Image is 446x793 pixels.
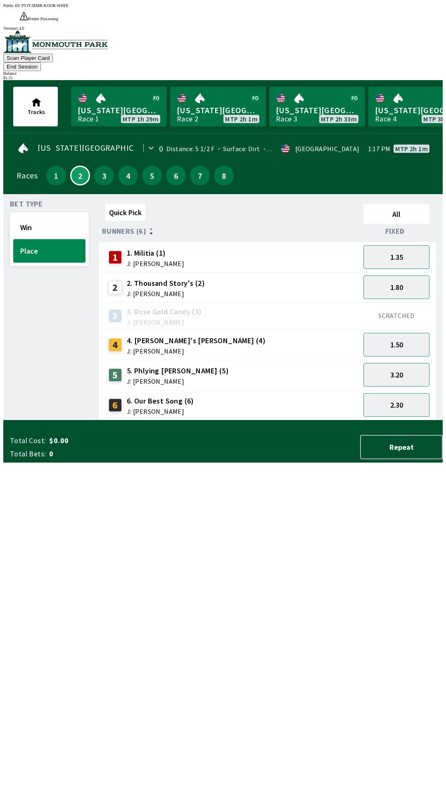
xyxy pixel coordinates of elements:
span: 3.20 [390,370,403,380]
span: Repeat [368,442,435,452]
button: 3.20 [363,363,429,387]
button: Scan Player Card [3,54,53,62]
div: Runners (6) [102,227,360,235]
span: PYJT-JEMR-KOOR-WHFE [21,3,69,8]
span: Surface: Dirt [215,145,260,153]
div: 6 [109,399,122,412]
span: 5 [144,173,160,178]
div: 2 [109,281,122,294]
span: 2. Thousand Story's (2) [127,278,205,289]
div: 5 [109,368,122,382]
button: 5 [142,166,162,185]
div: SCRATCHED [363,311,429,320]
button: 1.80 [363,275,429,299]
span: $0.00 [49,436,179,446]
span: Total Bets: [10,449,46,459]
span: Printer Processing [28,17,58,21]
span: Bet Type [10,201,43,207]
span: 1:17 PM [368,145,391,152]
span: 0 [49,449,179,459]
span: [US_STATE][GEOGRAPHIC_DATA] [38,145,161,151]
span: [US_STATE][GEOGRAPHIC_DATA] [177,105,259,116]
button: 2.30 [363,393,429,417]
span: 2.30 [390,400,403,410]
span: All [367,209,426,219]
div: Race 3 [276,116,297,122]
div: Public ID: [3,3,443,8]
button: 8 [214,166,234,185]
span: J: [PERSON_NAME] [127,260,184,267]
span: Tracks [28,108,45,116]
div: 1 [109,251,122,264]
button: 1.50 [363,333,429,356]
div: $ 1.15 [3,76,443,80]
a: [US_STATE][GEOGRAPHIC_DATA]Race 1MTP 1h 29m [71,87,167,126]
button: Tracks [13,87,58,126]
div: Version 1.4.0 [3,26,443,31]
div: Fixed [360,227,433,235]
button: End Session [3,62,41,71]
span: 3. Rose Gold Candy (3) [127,306,202,317]
button: 6 [166,166,186,185]
div: Race 1 [78,116,99,122]
span: MTP 2h 1m [225,116,258,122]
a: [US_STATE][GEOGRAPHIC_DATA]Race 2MTP 2h 1m [170,87,266,126]
a: [US_STATE][GEOGRAPHIC_DATA]Race 3MTP 2h 33m [269,87,365,126]
button: Repeat [360,435,443,459]
img: venue logo [3,31,108,53]
span: J: [PERSON_NAME] [127,319,202,325]
div: 3 [109,309,122,323]
span: MTP 2h 1m [395,145,428,152]
span: 1.80 [390,283,403,292]
button: Win [13,216,85,239]
button: 1.35 [363,245,429,269]
span: Win [20,223,78,232]
span: MTP 1h 29m [123,116,159,122]
span: Track Condition: Fast [260,145,332,153]
span: Place [20,246,78,256]
span: 1 [48,173,64,178]
span: 1. Militia (1) [127,248,184,259]
span: 4. [PERSON_NAME]'s [PERSON_NAME] (4) [127,335,266,346]
span: 8 [216,173,232,178]
button: 4 [118,166,138,185]
button: 2 [70,166,90,185]
span: 2 [73,173,87,178]
div: 4 [109,338,122,351]
button: Quick Pick [105,204,145,221]
button: All [363,204,429,224]
div: 0 [159,145,163,152]
span: 6. Our Best Song (6) [127,396,194,406]
div: Balance [3,71,443,76]
span: MTP 2h 33m [321,116,357,122]
div: Race 4 [375,116,396,122]
span: 1.35 [390,252,403,262]
span: J: [PERSON_NAME] [127,290,205,297]
span: Distance: 5 1/2 F [166,145,215,153]
span: Total Cost: [10,436,46,446]
button: 3 [94,166,114,185]
span: 7 [192,173,208,178]
span: 6 [168,173,184,178]
div: [GEOGRAPHIC_DATA] [295,145,360,152]
span: Quick Pick [109,208,142,217]
span: J: [PERSON_NAME] [127,378,229,385]
span: [US_STATE][GEOGRAPHIC_DATA] [276,105,358,116]
span: 5. Phlying [PERSON_NAME] (5) [127,366,229,376]
span: Fixed [385,228,405,235]
div: Race 2 [177,116,198,122]
button: 7 [190,166,210,185]
span: J: [PERSON_NAME] [127,348,266,354]
span: J: [PERSON_NAME] [127,408,194,415]
span: 3 [96,173,112,178]
span: 4 [120,173,136,178]
button: 1 [46,166,66,185]
div: Races [17,172,38,179]
span: 1.50 [390,340,403,349]
button: Place [13,239,85,263]
span: [US_STATE][GEOGRAPHIC_DATA] [78,105,160,116]
span: Runners (6) [102,228,146,235]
